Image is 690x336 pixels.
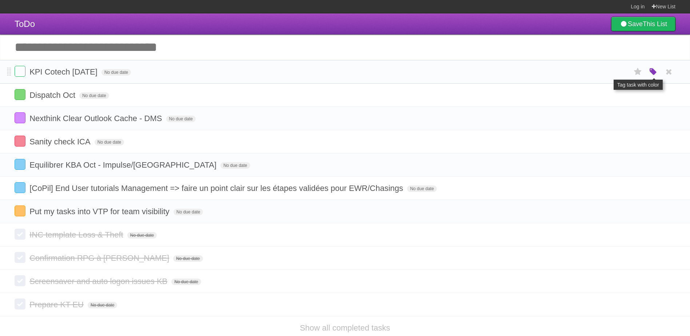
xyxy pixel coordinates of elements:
span: Sanity check ICA [29,137,92,146]
label: Done [15,229,25,240]
b: This List [643,20,667,28]
span: INC template Loss & Theft [29,230,125,239]
span: Screensaver and auto logon issues KB [29,277,169,286]
span: No due date [173,255,203,262]
label: Done [15,66,25,77]
span: Dispatch Oct [29,91,77,100]
span: No due date [407,185,436,192]
span: Equilibrer KBA Oct - Impulse/[GEOGRAPHIC_DATA] [29,160,218,169]
a: SaveThis List [611,17,675,31]
span: ToDo [15,19,35,29]
label: Done [15,136,25,147]
label: Done [15,182,25,193]
span: No due date [101,69,131,76]
label: Done [15,89,25,100]
span: No due date [166,116,196,122]
span: Nexthink Clear Outlook Cache - DMS [29,114,164,123]
label: Done [15,159,25,170]
label: Done [15,275,25,286]
span: Confirmation RPG à [PERSON_NAME] [29,253,171,263]
span: No due date [88,302,117,308]
label: Done [15,252,25,263]
label: Star task [631,66,645,78]
span: Prepare KT EU [29,300,85,309]
label: Done [15,299,25,309]
span: Put my tasks into VTP for team visibility [29,207,171,216]
span: [CoPil] End User tutorials Management => faire un point clair sur les étapes validées pour EWR/Ch... [29,184,405,193]
span: No due date [95,139,124,145]
span: KPI Cotech [DATE] [29,67,99,76]
span: No due date [220,162,250,169]
span: No due date [174,209,203,215]
span: No due date [127,232,157,239]
span: No due date [79,92,109,99]
label: Done [15,112,25,123]
label: Done [15,205,25,216]
span: No due date [171,279,201,285]
a: Show all completed tasks [300,323,390,332]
